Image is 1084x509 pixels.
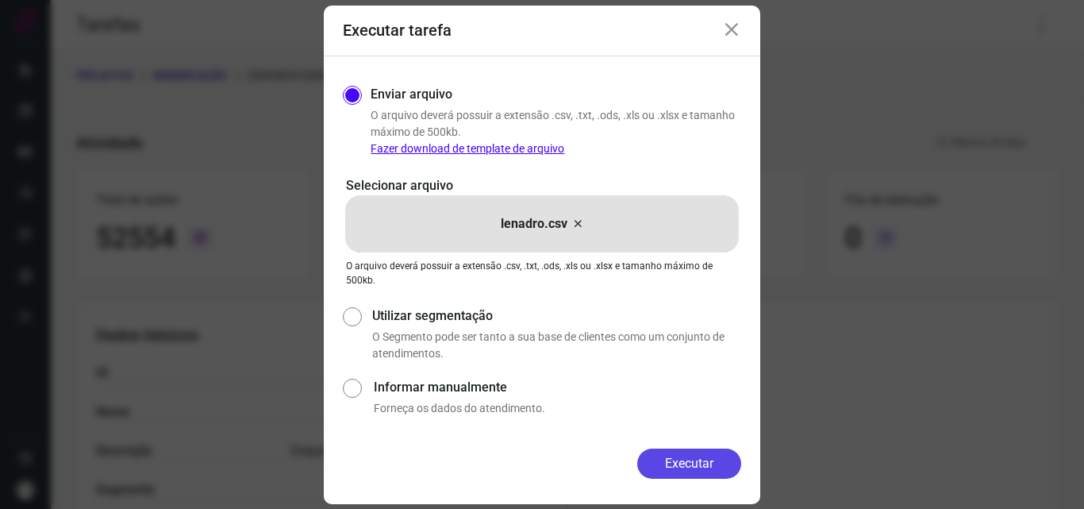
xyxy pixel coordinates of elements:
h3: Executar tarefa [343,21,452,40]
p: Forneça os dados do atendimento. [374,400,741,417]
p: O Segmento pode ser tanto a sua base de clientes como um conjunto de atendimentos. [372,329,741,362]
label: Informar manualmente [374,378,741,397]
p: lenadro.csv [501,214,567,233]
label: Enviar arquivo [371,85,452,104]
label: Utilizar segmentação [372,307,741,326]
p: O arquivo deverá possuir a extensão .csv, .txt, .ods, .xls ou .xlsx e tamanho máximo de 500kb. [371,107,741,157]
p: Selecionar arquivo [346,176,738,195]
button: Executar [637,449,741,479]
a: Fazer download de template de arquivo [371,142,564,155]
p: O arquivo deverá possuir a extensão .csv, .txt, .ods, .xls ou .xlsx e tamanho máximo de 500kb. [346,259,738,287]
